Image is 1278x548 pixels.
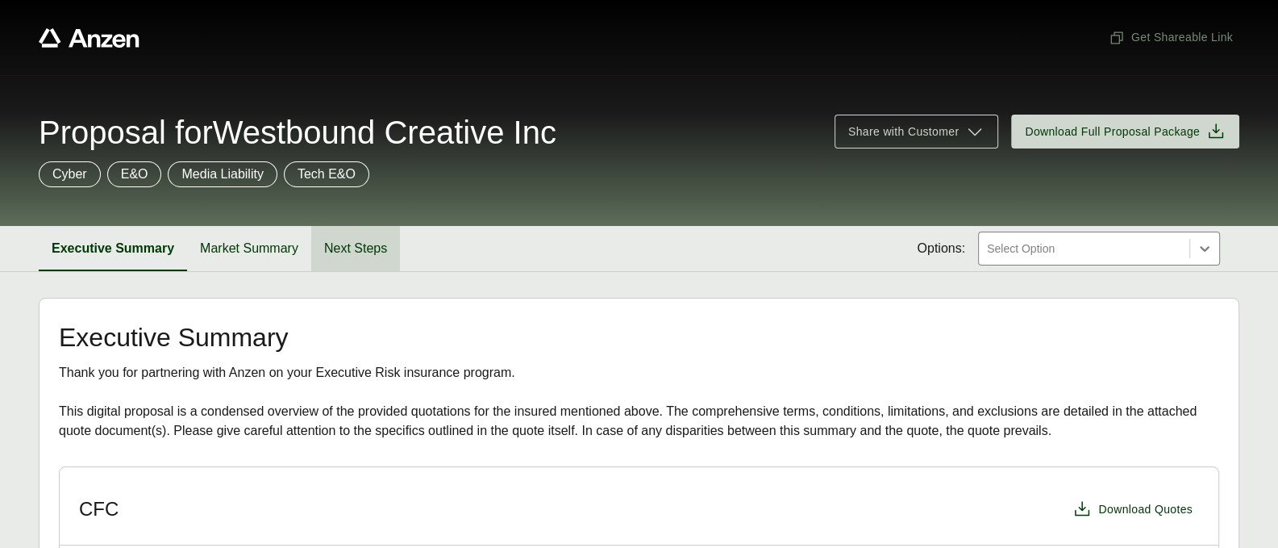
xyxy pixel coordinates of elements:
[1025,123,1200,140] span: Download Full Proposal Package
[848,123,959,140] span: Share with Customer
[1066,493,1199,525] button: Download Quotes
[187,226,311,271] button: Market Summary
[39,116,556,149] span: Proposal for Westbound Creative Inc
[39,226,187,271] button: Executive Summary
[311,226,400,271] button: Next Steps
[917,239,965,258] span: Options:
[52,165,87,184] p: Cyber
[1098,501,1193,518] span: Download Quotes
[59,363,1219,441] div: Thank you for partnering with Anzen on your Executive Risk insurance program. This digital propos...
[39,28,139,48] a: Anzen website
[1102,23,1239,52] button: Get Shareable Link
[59,324,1219,350] h2: Executive Summary
[121,165,148,184] p: E&O
[835,115,998,149] button: Share with Customer
[181,165,263,184] p: Media Liability
[79,497,119,521] h3: CFC
[1109,29,1233,46] span: Get Shareable Link
[1011,115,1239,149] button: Download Full Proposal Package
[298,165,356,184] p: Tech E&O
